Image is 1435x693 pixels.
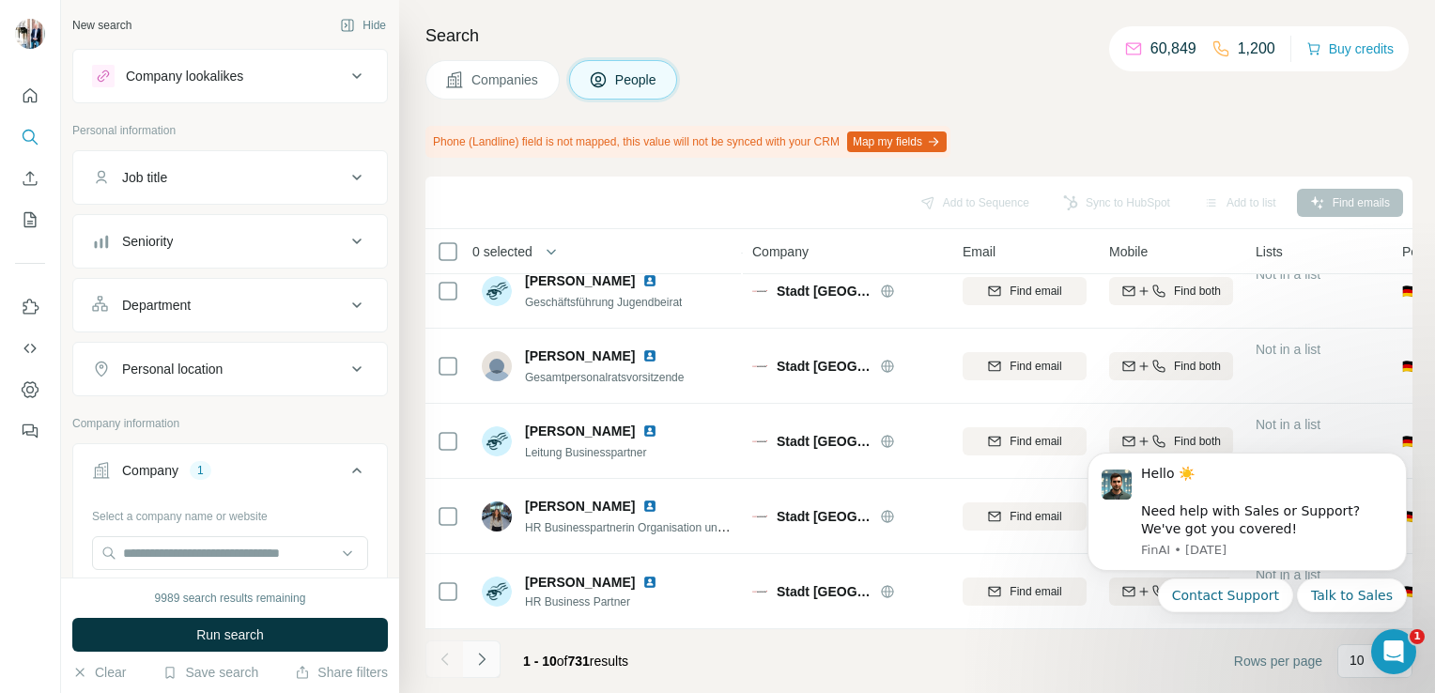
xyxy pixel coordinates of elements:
[1256,342,1320,357] span: Not in a list
[1402,432,1418,451] span: 🇩🇪
[525,296,682,309] span: Geschäftsführung Jugendbeirat
[523,654,628,669] span: results
[525,446,646,459] span: Leitung Businesspartner
[752,434,767,449] img: Logo of Stadt Mannheim
[525,271,635,290] span: [PERSON_NAME]
[482,351,512,381] img: Avatar
[1371,629,1416,674] iframe: Intercom live chat
[568,654,590,669] span: 731
[122,296,191,315] div: Department
[752,284,767,299] img: Logo of Stadt Mannheim
[92,500,368,525] div: Select a company name or website
[15,79,45,113] button: Quick start
[752,584,767,599] img: Logo of Stadt Mannheim
[525,573,635,592] span: [PERSON_NAME]
[642,273,657,288] img: LinkedIn logo
[642,499,657,514] img: LinkedIn logo
[1410,629,1425,644] span: 1
[1109,242,1148,261] span: Mobile
[752,242,809,261] span: Company
[1234,652,1322,670] span: Rows per page
[1059,437,1435,624] iframe: Intercom notifications message
[72,663,126,682] button: Clear
[1174,283,1221,300] span: Find both
[1256,242,1283,261] span: Lists
[615,70,658,89] span: People
[1306,36,1394,62] button: Buy credits
[642,348,657,363] img: LinkedIn logo
[15,203,45,237] button: My lists
[472,242,532,261] span: 0 selected
[525,371,684,384] span: Gesamtpersonalratsvorsitzende
[525,422,635,440] span: [PERSON_NAME]
[73,155,387,200] button: Job title
[126,67,243,85] div: Company lookalikes
[1010,358,1061,375] span: Find email
[525,346,635,365] span: [PERSON_NAME]
[1402,357,1418,376] span: 🇩🇪
[1150,38,1196,60] p: 60,849
[15,290,45,324] button: Use Surfe on LinkedIn
[777,357,871,376] span: Stadt [GEOGRAPHIC_DATA]
[752,359,767,374] img: Logo of Stadt Mannheim
[15,162,45,195] button: Enrich CSV
[963,577,1087,606] button: Find email
[1174,358,1221,375] span: Find both
[122,461,178,480] div: Company
[1174,433,1221,450] span: Find both
[73,54,387,99] button: Company lookalikes
[1256,267,1320,282] span: Not in a list
[847,131,947,152] button: Map my fields
[1109,352,1233,380] button: Find both
[777,582,871,601] span: Stadt [GEOGRAPHIC_DATA]
[963,242,995,261] span: Email
[963,352,1087,380] button: Find email
[73,346,387,392] button: Personal location
[525,497,635,516] span: [PERSON_NAME]
[15,414,45,448] button: Feedback
[122,232,173,251] div: Seniority
[1010,508,1061,525] span: Find email
[327,11,399,39] button: Hide
[73,283,387,328] button: Department
[777,282,871,300] span: Stadt [GEOGRAPHIC_DATA]
[1109,427,1233,455] button: Find both
[525,519,771,534] span: HR Businesspartnerin Organisation und Personal
[1256,417,1320,432] span: Not in a list
[425,126,950,158] div: Phone (Landline) field is not mapped, this value will not be synced with your CRM
[642,575,657,590] img: LinkedIn logo
[122,360,223,378] div: Personal location
[15,120,45,154] button: Search
[72,17,131,34] div: New search
[1010,433,1061,450] span: Find email
[15,19,45,49] img: Avatar
[15,373,45,407] button: Dashboard
[963,427,1087,455] button: Find email
[642,423,657,439] img: LinkedIn logo
[190,462,211,479] div: 1
[557,654,568,669] span: of
[122,168,167,187] div: Job title
[752,509,767,524] img: Logo of Stadt Mannheim
[1350,651,1365,670] p: 10
[1010,583,1061,600] span: Find email
[963,277,1087,305] button: Find email
[72,415,388,432] p: Company information
[162,663,258,682] button: Save search
[777,432,871,451] span: Stadt [GEOGRAPHIC_DATA]
[72,122,388,139] p: Personal information
[73,219,387,264] button: Seniority
[463,640,501,678] button: Navigate to next page
[523,654,557,669] span: 1 - 10
[1109,277,1233,305] button: Find both
[1238,38,1275,60] p: 1,200
[15,331,45,365] button: Use Surfe API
